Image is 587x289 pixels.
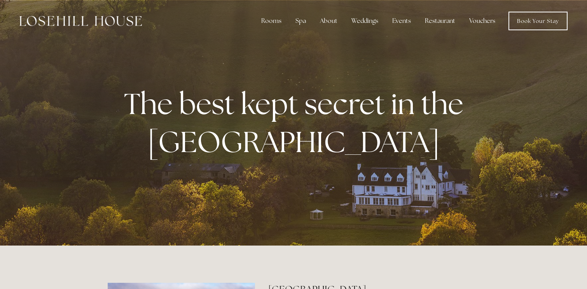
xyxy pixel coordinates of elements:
div: Weddings [345,13,384,29]
div: Restaurant [419,13,461,29]
strong: The best kept secret in the [GEOGRAPHIC_DATA] [124,85,470,161]
a: Book Your Stay [508,12,568,30]
img: Losehill House [19,16,142,26]
div: Events [386,13,417,29]
div: About [314,13,344,29]
a: Vouchers [463,13,501,29]
div: Spa [289,13,312,29]
div: Rooms [255,13,288,29]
